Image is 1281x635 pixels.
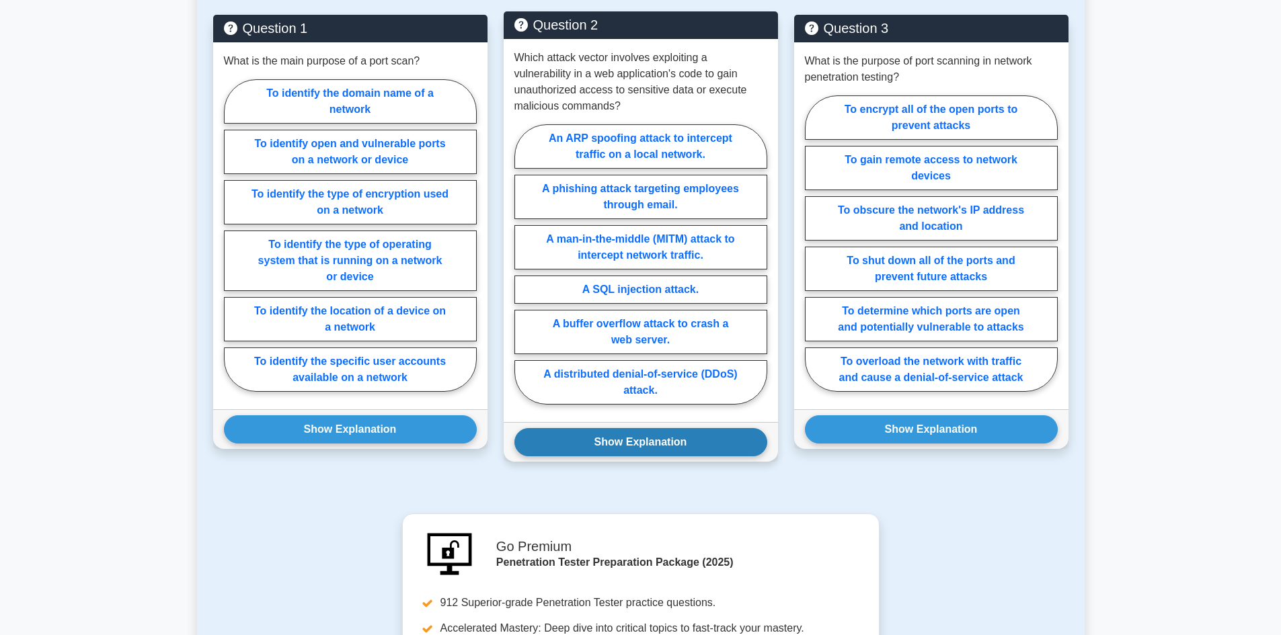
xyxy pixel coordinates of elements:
[514,50,767,114] p: Which attack vector involves exploiting a vulnerability in a web application's code to gain unaut...
[805,95,1058,140] label: To encrypt all of the open ports to prevent attacks
[805,247,1058,291] label: To shut down all of the ports and prevent future attacks
[514,225,767,269] label: A man-in-the-middle (MITM) attack to intercept network traffic.
[514,360,767,405] label: A distributed denial-of-service (DDoS) attack.
[224,20,477,36] h5: Question 1
[224,79,477,124] label: To identify the domain name of a network
[805,53,1058,85] p: What is the purpose of port scanning in network penetration testing?
[224,180,477,224] label: To identify the type of encryption used on a network
[805,415,1058,443] button: Show Explanation
[805,196,1058,241] label: To obscure the network's IP address and location
[224,297,477,341] label: To identify the location of a device on a network
[514,428,767,456] button: Show Explanation
[224,130,477,174] label: To identify open and vulnerable ports on a network or device
[224,53,420,69] p: What is the main purpose of a port scan?
[224,415,477,443] button: Show Explanation
[514,276,767,304] label: A SQL injection attack.
[514,17,767,33] h5: Question 2
[224,347,477,392] label: To identify the specific user accounts available on a network
[805,347,1058,392] label: To overload the network with traffic and cause a denial-of-service attack
[224,230,477,291] label: To identify the type of operating system that is running on a network or device
[514,310,767,354] label: A buffer overflow attack to crash a web server.
[514,124,767,169] label: An ARP spoofing attack to intercept traffic on a local network.
[805,297,1058,341] label: To determine which ports are open and potentially vulnerable to attacks
[805,20,1058,36] h5: Question 3
[805,146,1058,190] label: To gain remote access to network devices
[514,175,767,219] label: A phishing attack targeting employees through email.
